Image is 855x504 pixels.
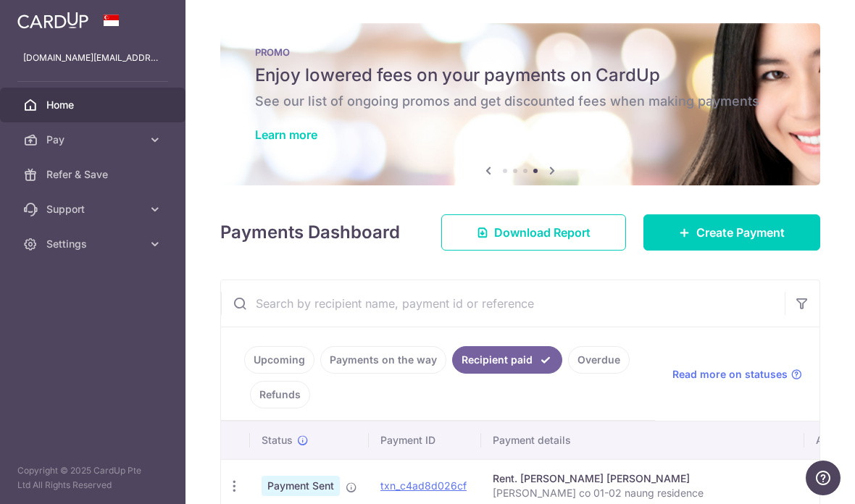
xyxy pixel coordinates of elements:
h6: See our list of ongoing promos and get discounted fees when making payments [255,93,785,110]
span: Refer & Save [46,167,142,182]
a: Learn more [255,127,317,142]
span: Download Report [494,224,591,241]
span: Read more on statuses [672,367,788,382]
th: Payment details [481,421,804,459]
span: Settings [46,237,142,251]
p: [PERSON_NAME] co 01-02 naung residence [493,486,793,500]
span: Payment Sent [262,476,340,496]
input: Search by recipient name, payment id or reference [221,280,785,327]
a: txn_c4ad8d026cf [380,479,467,492]
a: Overdue [568,346,630,374]
img: Latest Promos banner [220,23,820,185]
div: Rent. [PERSON_NAME] [PERSON_NAME] [493,471,793,486]
a: Download Report [441,214,626,251]
a: Recipient paid [452,346,562,374]
iframe: Opens a widget where you can find more information [806,461,841,497]
span: Status [262,433,293,448]
p: [DOMAIN_NAME][EMAIL_ADDRESS][DOMAIN_NAME] [23,51,162,65]
a: Payments on the way [320,346,446,374]
a: Create Payment [643,214,820,251]
span: Pay [46,133,142,147]
h4: Payments Dashboard [220,219,400,245]
a: Upcoming [244,346,314,374]
a: Read more on statuses [672,367,802,382]
span: Home [46,98,142,112]
h5: Enjoy lowered fees on your payments on CardUp [255,64,785,87]
a: Refunds [250,381,310,408]
span: Support [46,202,142,217]
span: Create Payment [696,224,785,241]
img: CardUp [17,12,88,29]
p: PROMO [255,46,785,58]
th: Payment ID [369,421,481,459]
span: Amount [816,433,853,448]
